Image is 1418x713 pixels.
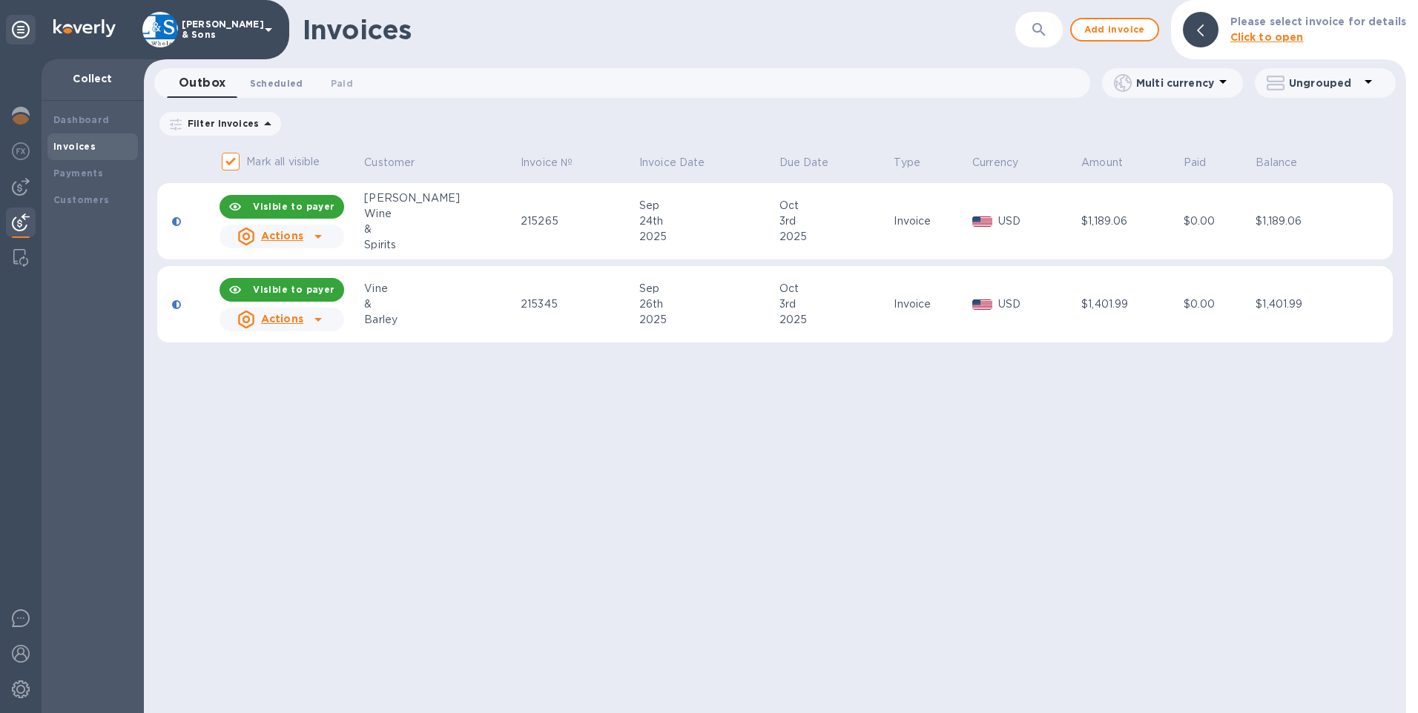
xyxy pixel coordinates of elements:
[182,19,256,40] p: [PERSON_NAME] & Sons
[53,71,132,86] p: Collect
[1081,155,1142,170] span: Amount
[639,281,775,296] div: Sep
[1184,155,1207,170] p: Paid
[521,296,635,312] div: 215345
[331,76,353,91] span: Paid
[779,155,848,170] span: Due Date
[1184,213,1252,229] div: $0.00
[261,230,303,242] u: Actions
[364,237,516,253] div: Spirits
[53,114,110,125] b: Dashboard
[639,155,725,170] span: Invoice Date
[972,155,1038,170] span: Currency
[261,313,303,325] u: Actions
[53,19,116,37] img: Logo
[1230,31,1304,43] b: Click to open
[639,213,775,229] div: 24th
[1070,18,1159,42] button: Add invoice
[779,198,890,213] div: Oct
[639,296,775,312] div: 26th
[364,155,434,170] span: Customer
[6,15,36,44] div: Unpin categories
[894,155,920,170] p: Type
[246,154,320,170] p: Mark all visible
[1289,76,1359,90] p: Ungrouped
[779,213,890,229] div: 3rd
[250,76,303,91] span: Scheduled
[894,296,968,312] div: Invoice
[779,281,890,296] div: Oct
[1256,296,1353,312] div: $1,401.99
[639,155,705,170] p: Invoice Date
[53,168,103,179] b: Payments
[1084,21,1146,39] span: Add invoice
[1230,16,1406,27] b: Please select invoice for details
[1184,296,1252,312] div: $0.00
[998,213,1078,229] p: USD
[639,312,775,328] div: 2025
[1136,76,1214,90] p: Multi currency
[1081,213,1178,229] div: $1,189.06
[521,155,592,170] span: Invoice №
[12,142,30,160] img: Foreign exchange
[1256,155,1316,170] span: Balance
[253,201,334,212] b: Visible to payer
[182,117,259,130] p: Filter Invoices
[364,222,516,237] div: &
[303,14,412,45] h1: Invoices
[779,155,829,170] p: Due Date
[1081,296,1178,312] div: $1,401.99
[1256,213,1353,229] div: $1,189.06
[894,213,968,229] div: Invoice
[1184,155,1226,170] span: Paid
[1256,155,1297,170] p: Balance
[779,296,890,312] div: 3rd
[779,229,890,245] div: 2025
[53,141,96,152] b: Invoices
[639,229,775,245] div: 2025
[1081,155,1123,170] p: Amount
[894,155,940,170] span: Type
[253,284,334,295] b: Visible to payer
[364,312,516,328] div: Barley
[972,216,992,227] img: USD
[53,194,110,205] b: Customers
[972,299,992,310] img: USD
[364,155,415,170] p: Customer
[364,206,516,222] div: Wine
[521,155,573,170] p: Invoice №
[364,190,516,206] div: [PERSON_NAME]
[179,73,226,93] span: Outbox
[639,198,775,213] div: Sep
[364,296,516,312] div: &
[779,312,890,328] div: 2025
[998,296,1078,312] p: USD
[972,155,1018,170] p: Currency
[364,281,516,296] div: Vine
[521,213,635,229] div: 215265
